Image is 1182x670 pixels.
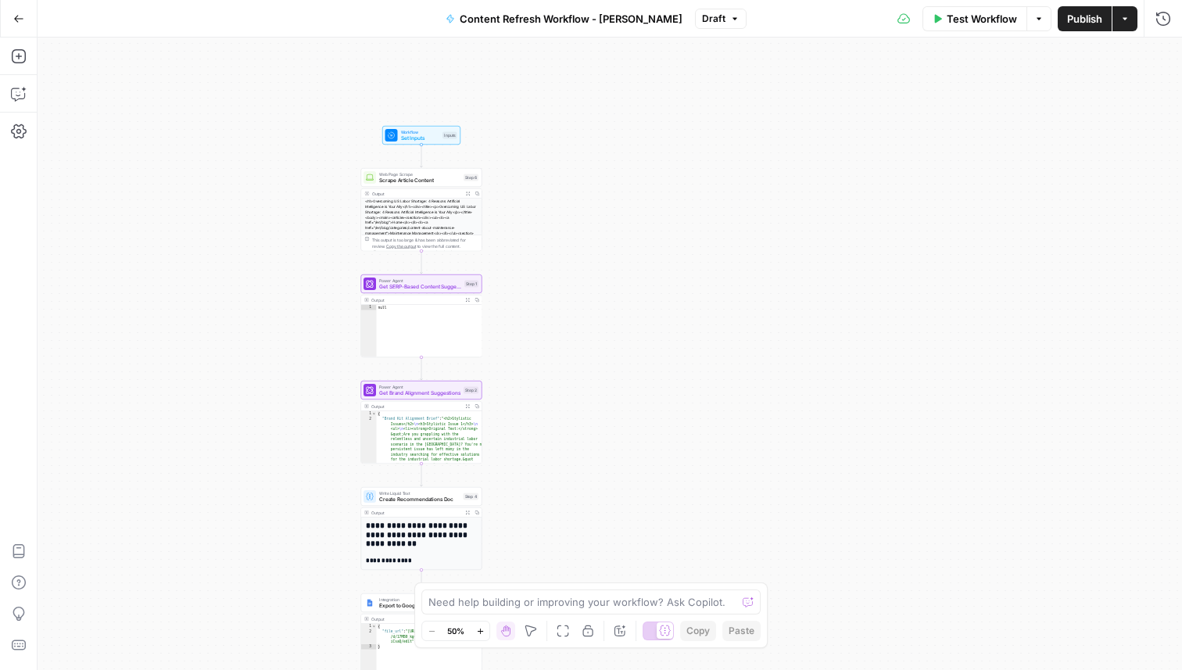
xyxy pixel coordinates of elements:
[421,570,423,593] g: Edge from step_4 to step_5
[436,6,692,31] button: Content Refresh Workflow - [PERSON_NAME]
[371,510,460,516] div: Output
[421,357,423,380] g: Edge from step_1 to step_2
[361,624,377,629] div: 1
[379,496,460,503] span: Create Recommendations Doc
[361,629,377,645] div: 2
[695,9,747,29] button: Draft
[372,624,377,629] span: Toggle code folding, rows 1 through 3
[421,145,423,167] g: Edge from start to step_6
[460,11,682,27] span: Content Refresh Workflow - [PERSON_NAME]
[379,278,461,284] span: Power Agent
[379,602,460,610] span: Export to Google Doc
[464,281,478,288] div: Step 1
[922,6,1026,31] button: Test Workflow
[361,168,482,251] div: Web Page ScrapeScrape Article ContentStep 6Output<h1>Overcoming US Labor Shortage: 4 Reasons Arti...
[379,490,460,496] span: Write Liquid Text
[379,384,460,390] span: Power Agent
[379,597,460,603] span: Integration
[464,387,478,394] div: Step 2
[401,129,440,135] span: Workflow
[371,191,460,197] div: Output
[442,132,457,139] div: Inputs
[379,283,461,291] span: Get SERP-Based Content Suggestions
[722,621,761,641] button: Paste
[401,134,440,142] span: Set Inputs
[680,621,716,641] button: Copy
[729,624,754,638] span: Paste
[366,599,374,607] img: Instagram%20post%20-%201%201.png
[464,174,478,181] div: Step 6
[1058,6,1112,31] button: Publish
[361,305,377,310] div: 1
[372,411,377,417] span: Toggle code folding, rows 1 through 3
[1067,11,1102,27] span: Publish
[421,251,423,274] g: Edge from step_6 to step_1
[361,199,482,283] div: <h1>Overcoming US Labor Shortage: 4 Reasons Artificial Intelligence is Your Ally</h1><div><title>...
[379,177,460,185] span: Scrape Article Content
[686,624,710,638] span: Copy
[947,11,1017,27] span: Test Workflow
[371,297,460,303] div: Output
[361,644,377,650] div: 3
[386,244,416,249] span: Copy the output
[421,464,423,486] g: Edge from step_2 to step_4
[361,274,482,357] div: Power AgentGet SERP-Based Content SuggestionsStep 1Outputnull
[379,389,460,397] span: Get Brand Alignment Suggestions
[371,403,460,410] div: Output
[447,625,464,637] span: 50%
[361,411,377,417] div: 1
[371,616,460,622] div: Output
[361,126,482,145] div: WorkflowSet InputsInputs
[371,237,478,249] div: This output is too large & has been abbreviated for review. to view the full content.
[379,171,460,177] span: Web Page Scrape
[464,493,479,500] div: Step 4
[361,381,482,464] div: Power AgentGet Brand Alignment SuggestionsStep 2Output{ "Brand Kit Alignment Brief":"<h2>Stylisti...
[702,12,725,26] span: Draft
